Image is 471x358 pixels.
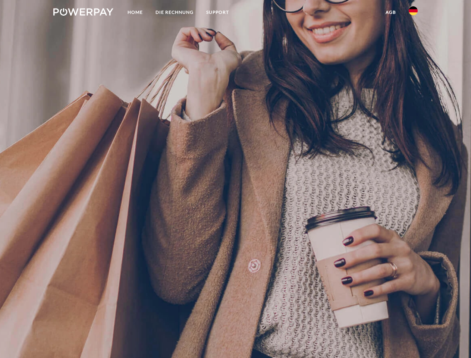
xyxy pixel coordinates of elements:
[53,8,113,16] img: logo-powerpay-white.svg
[379,6,402,19] a: agb
[121,6,149,19] a: Home
[409,6,418,15] img: de
[200,6,235,19] a: SUPPORT
[149,6,200,19] a: DIE RECHNUNG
